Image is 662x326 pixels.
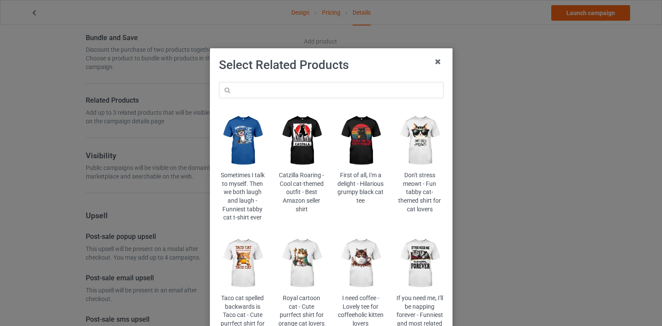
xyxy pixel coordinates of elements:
div: Sometimes I talk to myself. Then we both laugh and laugh - Funniest tabby cat t-shirt ever [219,171,266,222]
div: First of all, I'm a delight - Hilarious grumpy black cat tee [337,171,384,205]
h1: Select Related Products [219,57,443,73]
div: Don't stress meowt - Fun tabby cat-themed shirt for cat lovers [396,171,443,213]
div: Catzilla Roaring - Cool cat-themed outfit - Best Amazon seller shirt [278,171,325,213]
